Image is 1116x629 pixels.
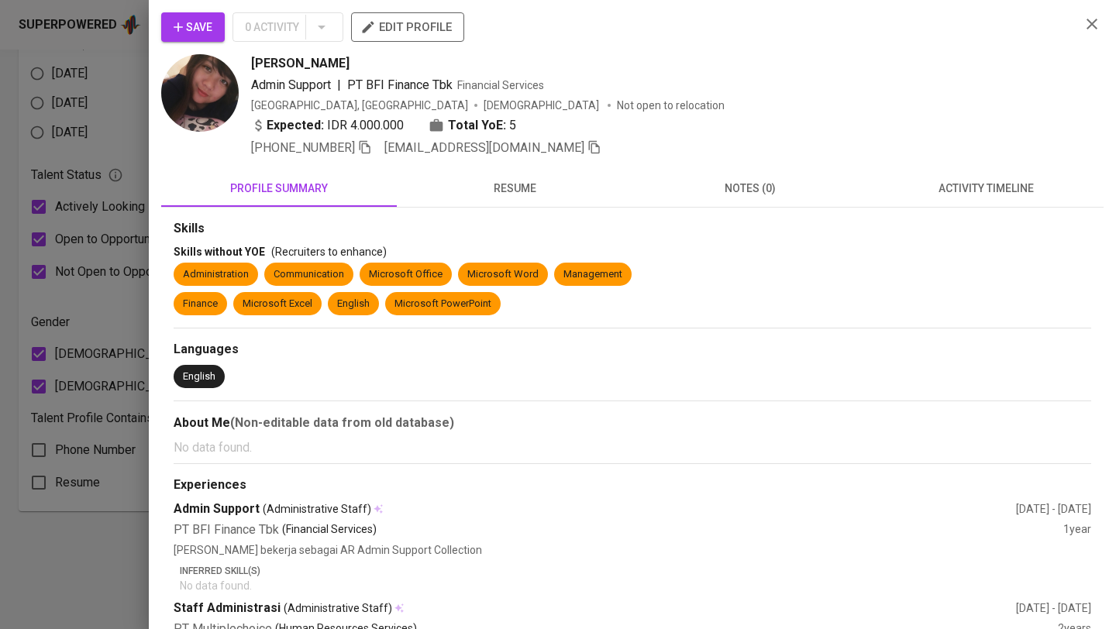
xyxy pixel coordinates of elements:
div: English [183,369,215,384]
div: [GEOGRAPHIC_DATA], [GEOGRAPHIC_DATA] [251,98,468,113]
div: [DATE] - [DATE] [1016,501,1091,517]
div: Administration [183,267,249,282]
span: (Recruiters to enhance) [271,246,387,258]
span: profile summary [170,179,387,198]
b: Total YoE: [448,116,506,135]
img: c46825b88578b9ad0a48084c4fb6370a.jpg [161,54,239,132]
span: notes (0) [642,179,859,198]
div: PT BFI Finance Tbk [174,521,1063,539]
b: Expected: [267,116,324,135]
div: Microsoft Office [369,267,443,282]
b: (Non-editable data from old database) [230,415,454,430]
span: edit profile [363,17,452,37]
span: [PHONE_NUMBER] [251,140,355,155]
span: Financial Services [457,79,544,91]
span: resume [406,179,623,198]
p: No data found. [180,578,1091,593]
div: Management [563,267,622,282]
button: Save [161,12,225,42]
div: English [337,297,370,311]
div: Microsoft PowerPoint [394,297,491,311]
span: | [337,76,341,95]
p: [PERSON_NAME] bekerja sebagai AR Admin Support Collection [174,542,1091,558]
div: Finance [183,297,218,311]
div: 1 year [1063,521,1091,539]
span: (Administrative Staff) [284,600,392,616]
a: edit profile [351,20,464,33]
div: Microsoft Excel [243,297,312,311]
span: Skills without YOE [174,246,265,258]
button: edit profile [351,12,464,42]
p: No data found. [174,438,1091,457]
span: 5 [509,116,516,135]
p: (Financial Services) [282,521,377,539]
div: Microsoft Word [467,267,539,282]
div: Staff Administrasi [174,600,1016,617]
div: Languages [174,341,1091,359]
div: About Me [174,414,1091,432]
span: Admin Support [251,77,331,92]
p: Not open to relocation [617,98,725,113]
span: [EMAIL_ADDRESS][DOMAIN_NAME] [384,140,584,155]
div: IDR 4.000.000 [251,116,404,135]
span: [PERSON_NAME] [251,54,350,73]
span: [DEMOGRAPHIC_DATA] [484,98,601,113]
span: Save [174,18,212,37]
div: Communication [274,267,344,282]
span: PT BFI Finance Tbk [347,77,453,92]
div: [DATE] - [DATE] [1016,600,1091,616]
div: Experiences [174,476,1091,494]
div: Admin Support [174,500,1016,518]
p: Inferred Skill(s) [180,564,1091,578]
span: (Administrative Staff) [263,501,371,517]
div: Skills [174,220,1091,238]
span: activity timeline [877,179,1094,198]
